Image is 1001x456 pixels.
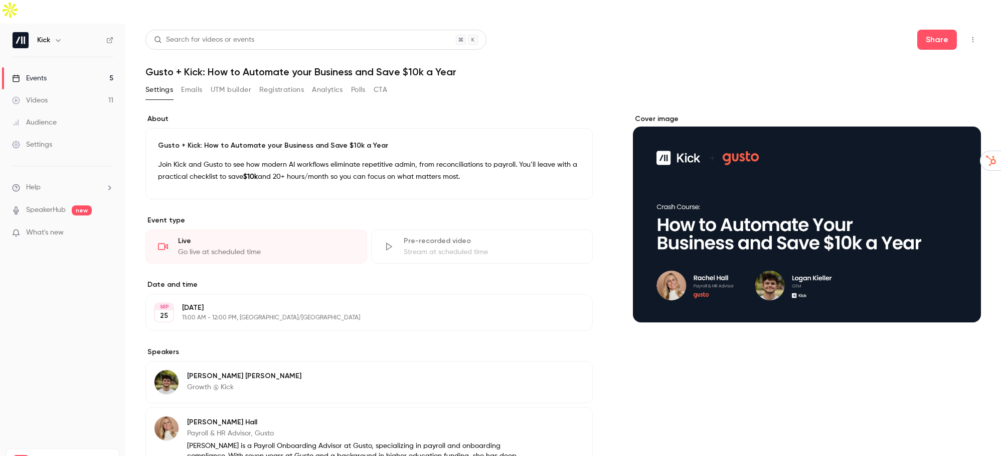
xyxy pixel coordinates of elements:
img: Rachel Hall [154,416,179,440]
div: SEP [155,303,173,310]
img: Kick [13,32,29,48]
div: Stream at scheduled time [404,247,580,257]
img: Andrew Roth [154,370,179,394]
h6: Kick [37,35,50,45]
strong: $10k [243,173,258,180]
div: Pre-recorded videoStream at scheduled time [371,230,593,264]
span: What's new [26,227,64,238]
button: Emails [181,82,202,98]
p: 25 [160,311,168,321]
p: Join Kick and Gusto to see how modern AI workflows eliminate repetitive admin, from reconciliatio... [158,159,580,183]
div: Go live at scheduled time [178,247,355,257]
section: Cover image [633,114,981,322]
div: Events [12,73,47,83]
label: Date and time [145,280,593,290]
p: Gusto + Kick: How to Automate your Business and Save $10k a Year [158,141,580,151]
p: [PERSON_NAME] Hall [187,417,528,427]
p: 11:00 AM - 12:00 PM, [GEOGRAPHIC_DATA]/[GEOGRAPHIC_DATA] [182,314,540,322]
li: help-dropdown-opener [12,182,113,193]
button: Analytics [312,82,343,98]
div: Settings [12,140,52,150]
button: Share [917,30,957,50]
div: Andrew Roth[PERSON_NAME] [PERSON_NAME]Growth @ Kick [145,361,593,403]
span: Help [26,182,41,193]
div: LiveGo live at scheduled time [145,230,367,264]
button: Registrations [259,82,304,98]
label: Speakers [145,347,593,357]
button: UTM builder [211,82,251,98]
a: SpeakerHub [26,205,66,215]
p: Payroll & HR Advisor, Gusto [187,428,528,438]
div: Audience [12,118,57,128]
div: Videos [12,95,48,105]
div: Search for videos or events [154,35,254,45]
div: Pre-recorded video [404,236,580,246]
button: CTA [374,82,387,98]
h1: Gusto + Kick: How to Automate your Business and Save $10k a Year [145,66,981,78]
button: Settings [145,82,173,98]
span: new [72,205,92,215]
button: Polls [351,82,366,98]
p: Growth @ Kick [187,382,301,392]
p: Event type [145,215,593,225]
iframe: Noticeable Trigger [101,229,113,238]
label: About [145,114,593,124]
div: Live [178,236,355,246]
label: Cover image [633,114,981,124]
p: [DATE] [182,303,540,313]
p: [PERSON_NAME] [PERSON_NAME] [187,371,301,381]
